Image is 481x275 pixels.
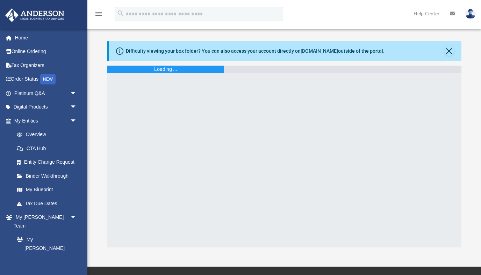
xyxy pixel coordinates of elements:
span: arrow_drop_down [70,86,84,101]
a: Home [5,31,87,45]
a: Entity Change Request [10,155,87,169]
button: Close [444,46,454,56]
a: My Blueprint [10,183,84,197]
a: Binder Walkthrough [10,169,87,183]
a: [DOMAIN_NAME] [301,48,338,54]
a: Order StatusNEW [5,72,87,87]
a: Platinum Q&Aarrow_drop_down [5,86,87,100]
a: Online Ordering [5,45,87,59]
i: menu [94,10,103,18]
div: NEW [40,74,56,84]
span: arrow_drop_down [70,114,84,128]
div: Difficulty viewing your box folder? You can also access your account directly on outside of the p... [126,47,385,55]
a: My [PERSON_NAME] Team [10,233,80,264]
span: arrow_drop_down [70,210,84,225]
a: Digital Productsarrow_drop_down [5,100,87,114]
a: menu [94,13,103,18]
a: Tax Due Dates [10,196,87,210]
i: search [117,9,124,17]
div: Loading ... [154,66,177,73]
span: arrow_drop_down [70,100,84,114]
img: Anderson Advisors Platinum Portal [3,8,66,22]
a: My [PERSON_NAME] Teamarrow_drop_down [5,210,84,233]
a: CTA Hub [10,141,87,155]
a: Overview [10,128,87,142]
a: Tax Organizers [5,58,87,72]
img: User Pic [465,9,476,19]
a: My Entitiesarrow_drop_down [5,114,87,128]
